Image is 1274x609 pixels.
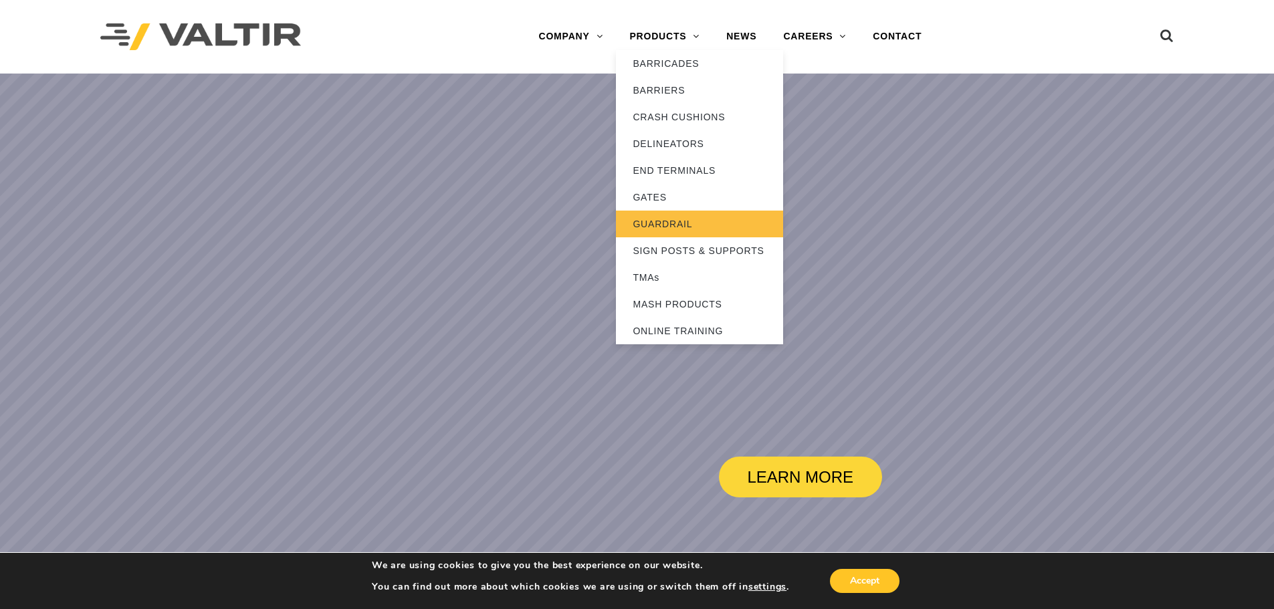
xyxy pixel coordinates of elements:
a: ONLINE TRAINING [616,318,783,344]
a: GATES [616,184,783,211]
a: NEWS [713,23,770,50]
p: You can find out more about which cookies we are using or switch them off in . [372,581,789,593]
a: END TERMINALS [616,157,783,184]
a: BARRICADES [616,50,783,77]
a: GUARDRAIL [616,211,783,237]
a: TMAs [616,264,783,291]
a: CRASH CUSHIONS [616,104,783,130]
a: SIGN POSTS & SUPPORTS [616,237,783,264]
p: We are using cookies to give you the best experience on our website. [372,560,789,572]
img: Valtir [100,23,301,51]
a: BARRIERS [616,77,783,104]
a: PRODUCTS [616,23,713,50]
button: Accept [830,569,899,593]
a: DELINEATORS [616,130,783,157]
a: MASH PRODUCTS [616,291,783,318]
a: CAREERS [770,23,859,50]
a: LEARN MORE [719,457,882,497]
button: settings [748,581,786,593]
a: CONTACT [859,23,935,50]
a: COMPANY [525,23,616,50]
